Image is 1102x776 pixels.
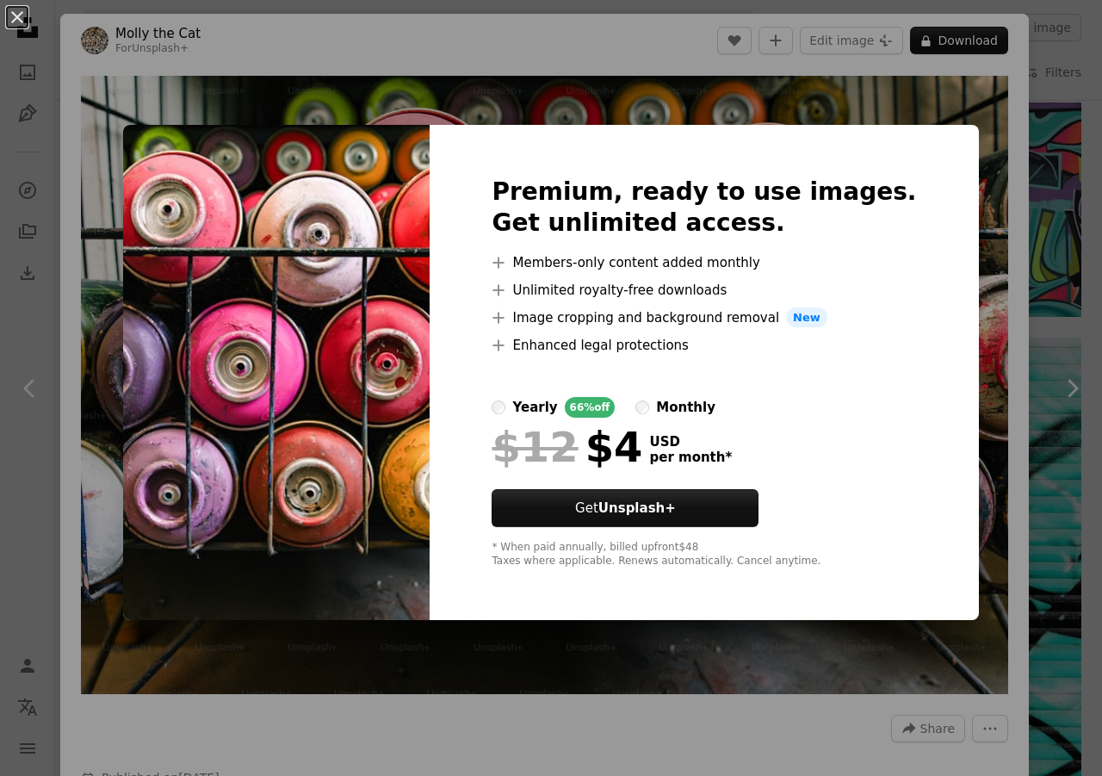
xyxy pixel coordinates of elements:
li: Image cropping and background removal [492,307,916,328]
div: monthly [656,397,715,418]
input: yearly66%off [492,400,505,414]
span: per month * [649,450,732,465]
h2: Premium, ready to use images. Get unlimited access. [492,177,916,239]
div: 66% off [565,397,616,418]
li: Members-only content added monthly [492,252,916,273]
li: Unlimited royalty-free downloads [492,280,916,301]
div: $4 [492,425,642,469]
span: $12 [492,425,578,469]
span: USD [649,434,732,450]
div: yearly [512,397,557,418]
strong: Unsplash+ [598,500,676,516]
input: monthly [635,400,649,414]
li: Enhanced legal protections [492,335,916,356]
div: * When paid annually, billed upfront $48 Taxes where applicable. Renews automatically. Cancel any... [492,541,916,568]
button: GetUnsplash+ [492,489,758,527]
span: New [786,307,827,328]
img: premium_photo-1692311474471-4ee63c95c5e1 [123,125,430,621]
